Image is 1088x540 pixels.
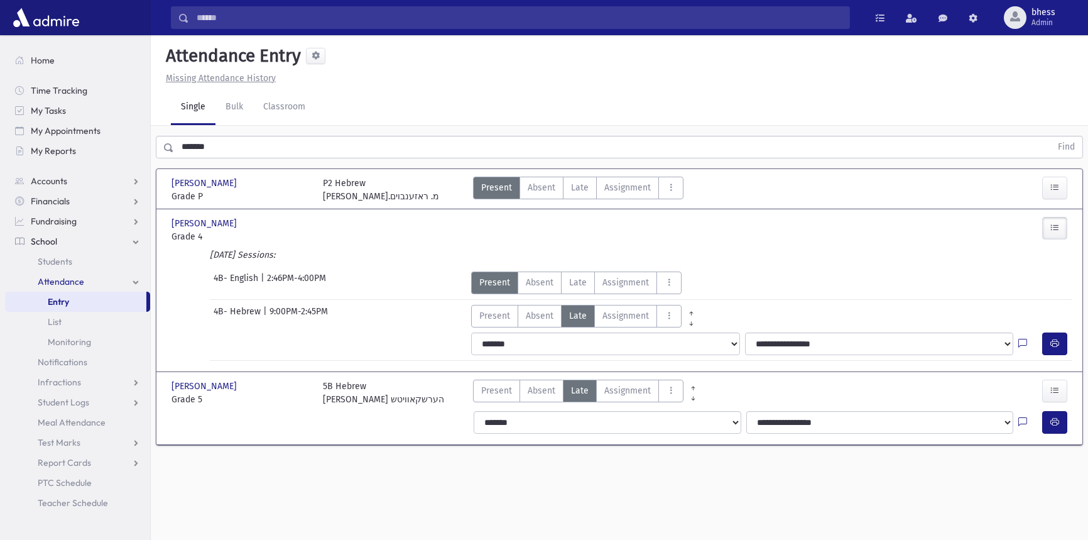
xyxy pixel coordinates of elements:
[31,236,57,247] span: School
[38,397,89,408] span: Student Logs
[215,90,253,125] a: Bulk
[171,380,239,393] span: [PERSON_NAME]
[5,272,150,292] a: Attendance
[38,417,106,428] span: Meal Attendance
[269,305,328,328] span: 9:00PM-2:45PM
[479,276,510,289] span: Present
[5,211,150,231] a: Fundraising
[31,125,101,136] span: My Appointments
[569,309,587,322] span: Late
[38,276,84,287] span: Attendance
[602,309,649,322] span: Assignment
[5,312,150,332] a: List
[171,230,310,243] span: Grade 4
[528,384,555,397] span: Absent
[171,190,310,203] span: Grade P
[528,181,555,194] span: Absent
[171,393,310,406] span: Grade 5
[31,55,55,66] span: Home
[5,493,150,513] a: Teacher Schedule
[48,316,62,328] span: List
[38,437,80,448] span: Test Marks
[31,145,76,157] span: My Reports
[1031,18,1055,28] span: Admin
[5,171,150,191] a: Accounts
[571,384,589,397] span: Late
[253,90,315,125] a: Classroom
[5,292,146,312] a: Entry
[48,296,69,307] span: Entry
[5,433,150,453] a: Test Marks
[569,276,587,289] span: Late
[481,181,512,194] span: Present
[5,412,150,433] a: Meal Attendance
[526,309,553,322] span: Absent
[31,175,67,187] span: Accounts
[214,272,261,294] span: 4B- English
[604,384,651,397] span: Assignment
[38,457,91,468] span: Report Cards
[166,73,276,84] u: Missing Attendance History
[5,191,150,211] a: Financials
[5,141,150,161] a: My Reports
[1050,136,1082,158] button: Find
[161,45,301,67] h5: Attendance Entry
[5,372,150,392] a: Infractions
[189,6,849,29] input: Search
[161,73,276,84] a: Missing Attendance History
[210,250,275,260] i: [DATE] Sessions:
[602,276,649,289] span: Assignment
[171,177,239,190] span: [PERSON_NAME]
[473,380,683,406] div: AttTypes
[48,336,91,348] span: Monitoring
[5,473,150,493] a: PTC Schedule
[38,497,108,509] span: Teacher Schedule
[5,121,150,141] a: My Appointments
[38,477,92,488] span: PTC Schedule
[5,80,150,101] a: Time Tracking
[10,5,82,30] img: AdmirePro
[38,377,81,388] span: Infractions
[31,196,70,207] span: Financials
[31,216,77,227] span: Fundraising
[261,272,267,294] span: |
[38,356,87,368] span: Notifications
[604,181,651,194] span: Assignment
[473,177,683,203] div: AttTypes
[5,101,150,121] a: My Tasks
[5,453,150,473] a: Report Cards
[5,231,150,251] a: School
[526,276,553,289] span: Absent
[571,181,589,194] span: Late
[5,251,150,272] a: Students
[323,380,444,406] div: 5B Hebrew [PERSON_NAME] הערשקאוויטש
[171,217,239,230] span: [PERSON_NAME]
[171,90,215,125] a: Single
[471,305,701,328] div: AttTypes
[481,384,512,397] span: Present
[263,305,269,328] span: |
[31,85,87,96] span: Time Tracking
[31,105,66,116] span: My Tasks
[5,332,150,352] a: Monitoring
[5,392,150,412] a: Student Logs
[214,305,263,328] span: 4B- Hebrew
[471,272,682,294] div: AttTypes
[323,177,439,203] div: P2 Hebrew [PERSON_NAME].מ. ראזענבוים
[38,256,72,267] span: Students
[267,272,326,294] span: 2:46PM-4:00PM
[5,352,150,372] a: Notifications
[479,309,510,322] span: Present
[1031,8,1055,18] span: bhess
[5,50,150,70] a: Home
